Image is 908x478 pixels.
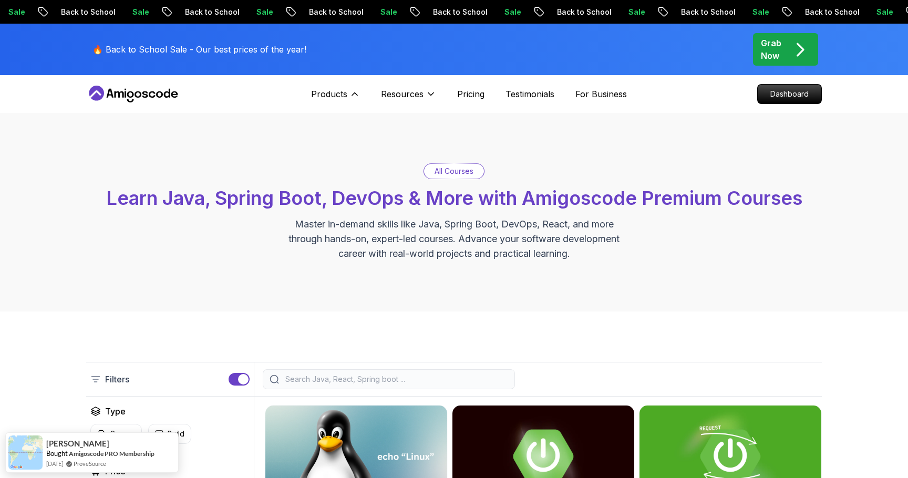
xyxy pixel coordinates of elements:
[370,7,404,17] p: Sale
[8,435,43,470] img: provesource social proof notification image
[246,7,280,17] p: Sale
[505,88,554,100] a: Testimonials
[761,37,781,62] p: Grab Now
[311,88,347,100] p: Products
[311,88,360,109] button: Products
[298,7,370,17] p: Back to School
[618,7,652,17] p: Sale
[422,7,494,17] p: Back to School
[74,459,106,468] a: ProveSource
[90,424,142,444] button: Course
[283,374,508,385] input: Search Java, React, Spring boot ...
[546,7,618,17] p: Back to School
[758,85,821,103] p: Dashboard
[46,439,109,448] span: [PERSON_NAME]
[105,405,126,418] h2: Type
[148,424,191,444] button: Build
[381,88,424,100] p: Resources
[381,88,436,109] button: Resources
[174,7,246,17] p: Back to School
[50,7,122,17] p: Back to School
[69,449,154,458] a: Amigoscode PRO Membership
[494,7,528,17] p: Sale
[794,7,866,17] p: Back to School
[105,373,129,386] p: Filters
[46,449,68,458] span: Bought
[110,429,135,439] p: Course
[122,7,156,17] p: Sale
[168,429,184,439] p: Build
[670,7,742,17] p: Back to School
[457,88,484,100] a: Pricing
[742,7,776,17] p: Sale
[575,88,627,100] a: For Business
[866,7,900,17] p: Sale
[46,459,63,468] span: [DATE]
[757,84,822,104] a: Dashboard
[92,43,306,56] p: 🔥 Back to School Sale - Our best prices of the year!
